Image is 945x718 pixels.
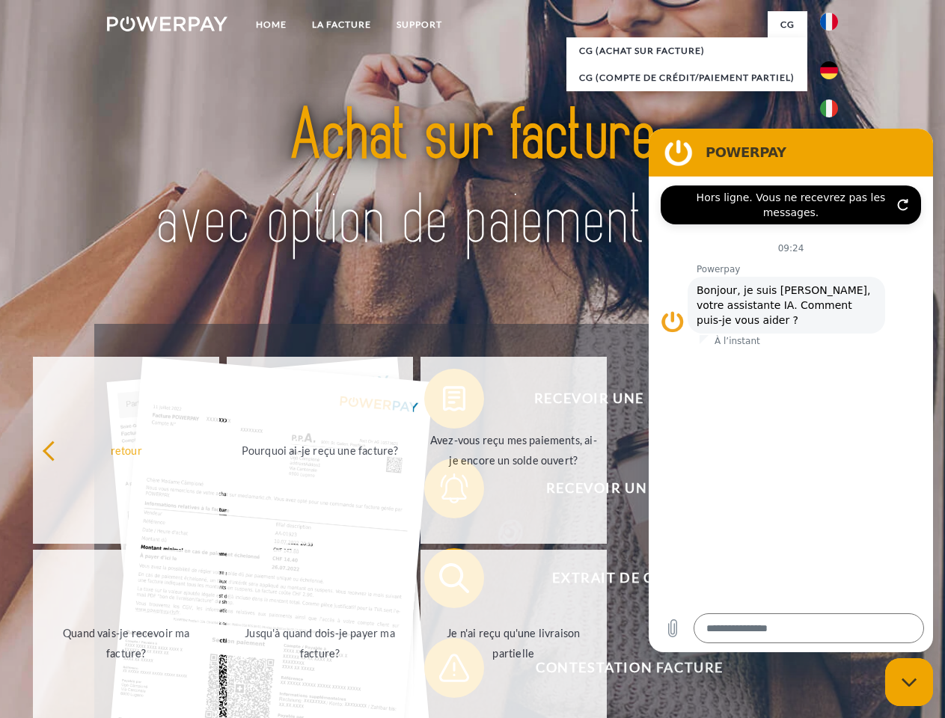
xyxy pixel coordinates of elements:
iframe: Fenêtre de messagerie [649,129,933,652]
span: Contestation Facture [446,638,813,698]
span: Recevoir un rappel? [446,458,813,518]
span: Extrait de compte [446,548,813,608]
a: Support [384,11,455,38]
img: title-powerpay_fr.svg [143,72,802,286]
div: Pourquoi ai-je reçu une facture? [236,440,404,460]
span: Recevoir une facture ? [446,369,813,429]
a: Home [243,11,299,38]
a: CG [768,11,807,38]
img: fr [820,13,838,31]
div: Avez-vous reçu mes paiements, ai-je encore un solde ouvert? [429,430,598,470]
a: CG (Compte de crédit/paiement partiel) [566,64,807,91]
a: CG (achat sur facture) [566,37,807,64]
div: Quand vais-je recevoir ma facture? [42,623,210,663]
iframe: Bouton de lancement de la fenêtre de messagerie, conversation en cours [885,658,933,706]
div: retour [42,440,210,460]
img: logo-powerpay-white.svg [107,16,227,31]
div: Je n'ai reçu qu'une livraison partielle [429,623,598,663]
a: LA FACTURE [299,11,384,38]
a: Avez-vous reçu mes paiements, ai-je encore un solde ouvert? [420,357,607,544]
img: it [820,99,838,117]
div: Jusqu'à quand dois-je payer ma facture? [236,623,404,663]
img: de [820,61,838,79]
